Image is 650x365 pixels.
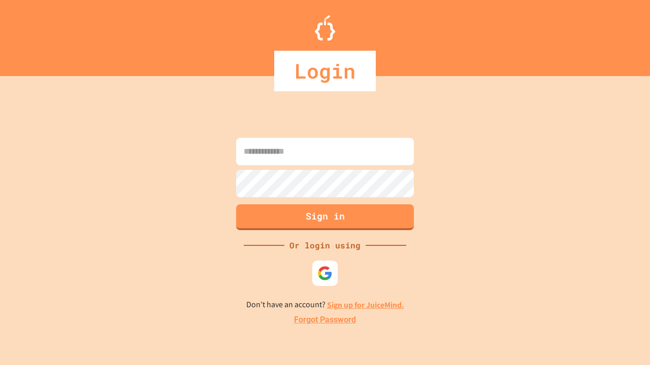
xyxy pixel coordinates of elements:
[327,300,404,310] a: Sign up for JuiceMind.
[294,314,356,326] a: Forgot Password
[284,239,366,251] div: Or login using
[246,299,404,311] p: Don't have an account?
[315,15,335,41] img: Logo.svg
[317,266,333,281] img: google-icon.svg
[236,204,414,230] button: Sign in
[274,51,376,91] div: Login
[607,324,640,355] iframe: chat widget
[566,280,640,323] iframe: chat widget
